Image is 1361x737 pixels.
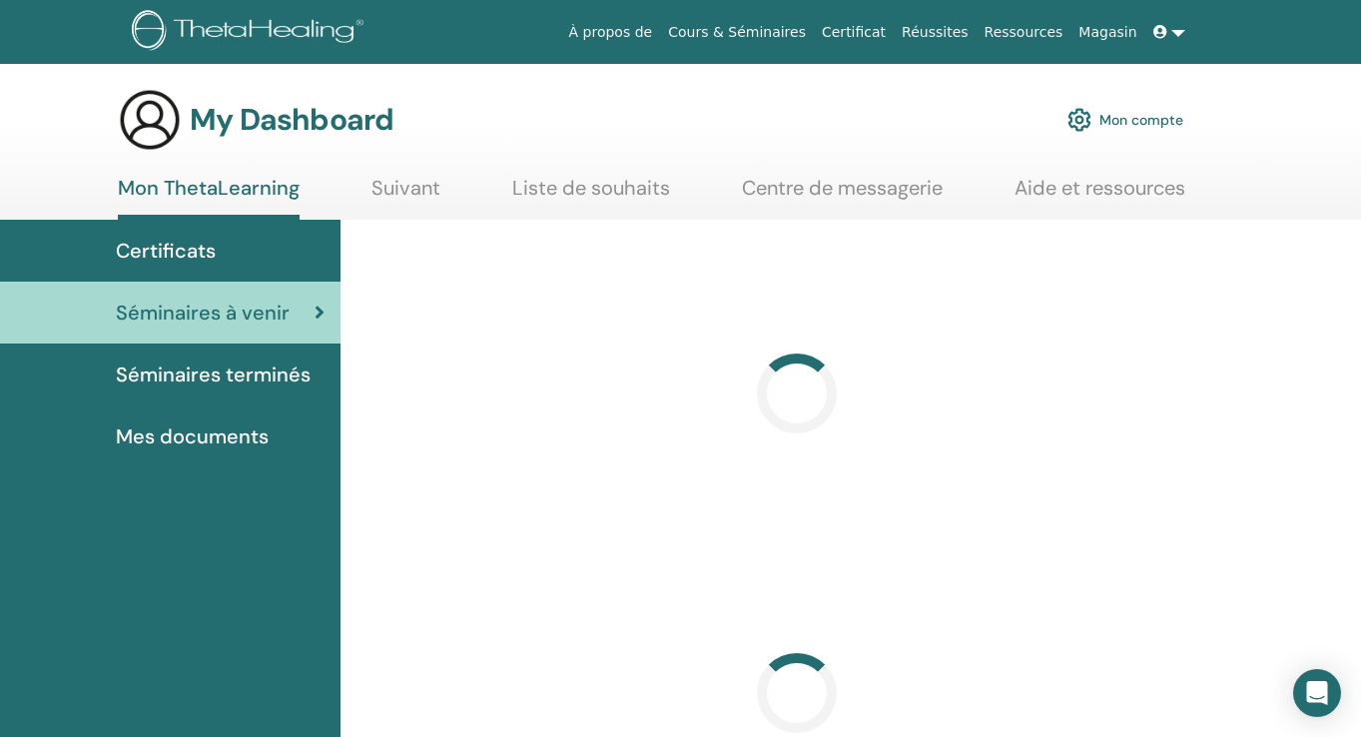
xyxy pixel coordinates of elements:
[1067,98,1183,142] a: Mon compte
[894,14,976,51] a: Réussites
[1067,103,1091,137] img: cog.svg
[742,176,943,215] a: Centre de messagerie
[116,298,290,328] span: Séminaires à venir
[1015,176,1185,215] a: Aide et ressources
[1293,669,1341,717] div: Open Intercom Messenger
[660,14,814,51] a: Cours & Séminaires
[190,102,393,138] h3: My Dashboard
[1070,14,1144,51] a: Magasin
[814,14,894,51] a: Certificat
[118,88,182,152] img: generic-user-icon.jpg
[116,360,311,389] span: Séminaires terminés
[371,176,440,215] a: Suivant
[132,10,370,55] img: logo.png
[118,176,300,220] a: Mon ThetaLearning
[116,236,216,266] span: Certificats
[977,14,1071,51] a: Ressources
[512,176,670,215] a: Liste de souhaits
[116,421,269,451] span: Mes documents
[561,14,661,51] a: À propos de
